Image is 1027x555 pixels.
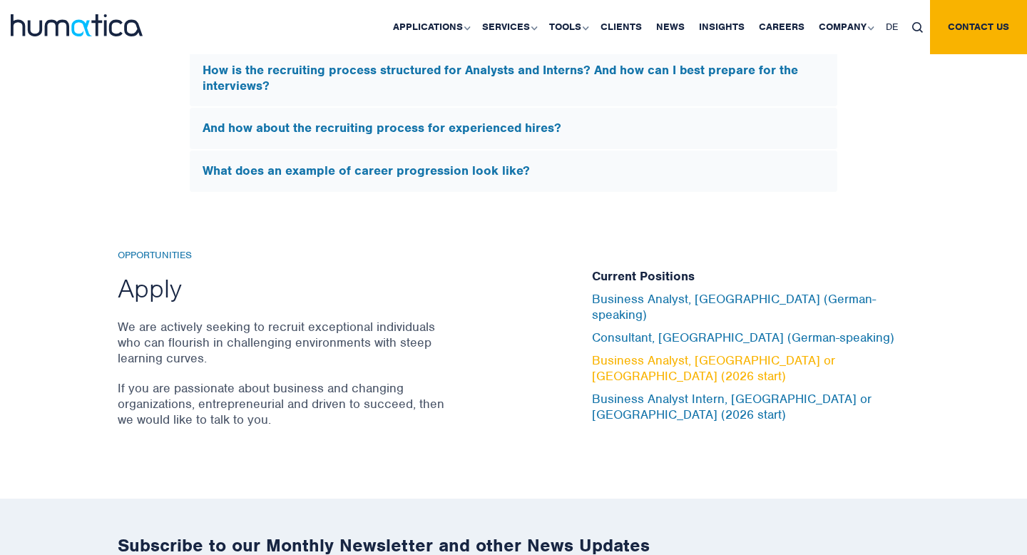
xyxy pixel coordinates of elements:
[912,22,923,33] img: search_icon
[118,380,449,427] p: If you are passionate about business and changing organizations, entrepreneurial and driven to su...
[203,163,824,179] h5: What does an example of career progression look like?
[592,352,835,384] a: Business Analyst, [GEOGRAPHIC_DATA] or [GEOGRAPHIC_DATA] (2026 start)
[592,291,876,322] a: Business Analyst, [GEOGRAPHIC_DATA] (German-speaking)
[203,63,824,93] h5: How is the recruiting process structured for Analysts and Interns? And how can I best prepare for...
[592,269,909,285] h5: Current Positions
[118,319,449,366] p: We are actively seeking to recruit exceptional individuals who can flourish in challenging enviro...
[592,330,894,345] a: Consultant, [GEOGRAPHIC_DATA] (German-speaking)
[592,391,872,422] a: Business Analyst Intern, [GEOGRAPHIC_DATA] or [GEOGRAPHIC_DATA] (2026 start)
[11,14,143,36] img: logo
[118,272,449,305] h2: Apply
[886,21,898,33] span: DE
[203,121,824,136] h5: And how about the recruiting process for experienced hires?
[118,250,449,262] h6: Opportunities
